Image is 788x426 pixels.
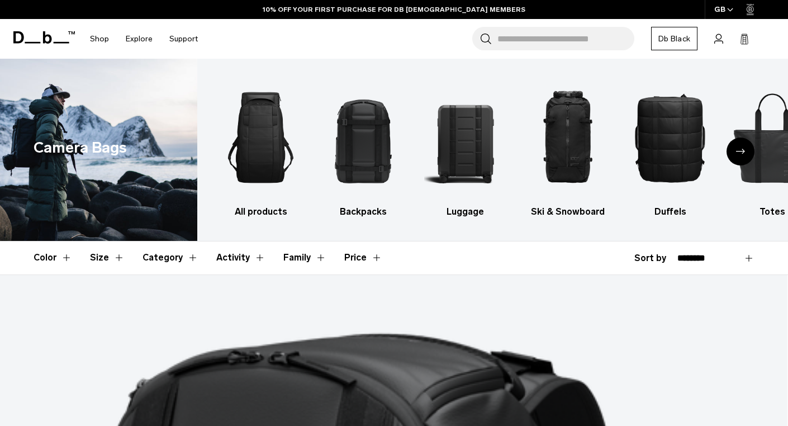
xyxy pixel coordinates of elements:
[629,75,711,200] img: Db
[169,19,198,59] a: Support
[34,242,72,274] button: Toggle Filter
[143,242,198,274] button: Toggle Filter
[344,242,382,274] button: Toggle Price
[322,205,405,219] h3: Backpacks
[424,75,507,219] li: 3 / 10
[629,75,711,219] li: 5 / 10
[322,75,405,219] li: 2 / 10
[263,4,525,15] a: 10% OFF YOUR FIRST PURCHASE FOR DB [DEMOGRAPHIC_DATA] MEMBERS
[220,205,302,219] h3: All products
[629,75,711,219] a: Db Duffels
[90,19,109,59] a: Shop
[322,75,405,219] a: Db Backpacks
[651,27,697,50] a: Db Black
[526,75,609,219] a: Db Ski & Snowboard
[220,75,302,219] a: Db All products
[220,75,302,200] img: Db
[424,75,507,219] a: Db Luggage
[322,75,405,200] img: Db
[526,205,609,219] h3: Ski & Snowboard
[526,75,609,200] img: Db
[90,242,125,274] button: Toggle Filter
[629,205,711,219] h3: Duffels
[526,75,609,219] li: 4 / 10
[34,136,127,159] h1: Camera Bags
[126,19,153,59] a: Explore
[283,242,326,274] button: Toggle Filter
[82,19,206,59] nav: Main Navigation
[727,138,754,165] div: Next slide
[216,242,265,274] button: Toggle Filter
[424,75,507,200] img: Db
[424,205,507,219] h3: Luggage
[220,75,302,219] li: 1 / 10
